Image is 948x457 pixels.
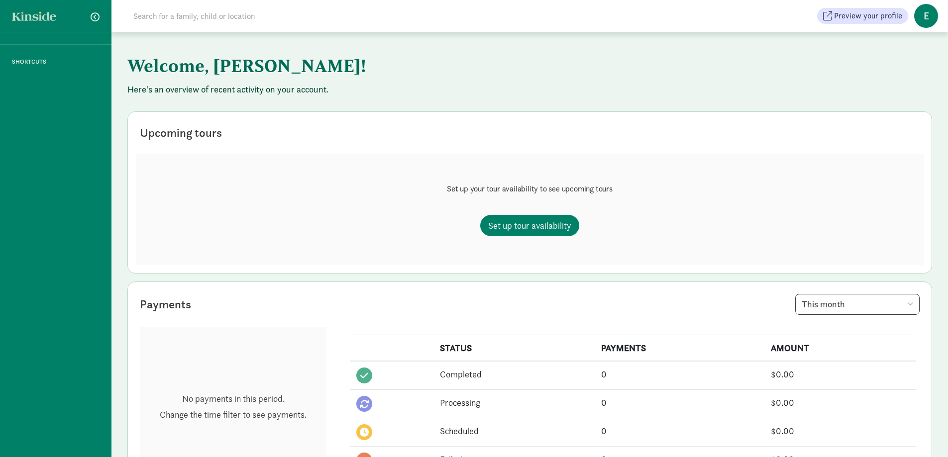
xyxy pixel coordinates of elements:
[127,84,932,95] p: Here's an overview of recent activity on your account.
[765,335,916,362] th: AMOUNT
[440,424,589,438] div: Scheduled
[834,10,902,22] span: Preview your profile
[127,6,407,26] input: Search for a family, child or location
[914,4,938,28] span: E
[127,48,620,84] h1: Welcome, [PERSON_NAME]!
[817,8,908,24] button: Preview your profile
[771,424,910,438] div: $0.00
[771,396,910,409] div: $0.00
[771,367,910,381] div: $0.00
[601,396,759,409] div: 0
[440,367,589,381] div: Completed
[447,183,613,195] p: Set up your tour availability to see upcoming tours
[140,124,222,142] div: Upcoming tours
[480,215,579,236] a: Set up tour availability
[440,396,589,409] div: Processing
[601,367,759,381] div: 0
[160,409,307,421] p: Change the time filter to see payments.
[140,295,191,313] div: Payments
[601,424,759,438] div: 0
[434,335,595,362] th: STATUS
[160,393,307,405] p: No payments in this period.
[595,335,765,362] th: PAYMENTS
[488,219,571,232] span: Set up tour availability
